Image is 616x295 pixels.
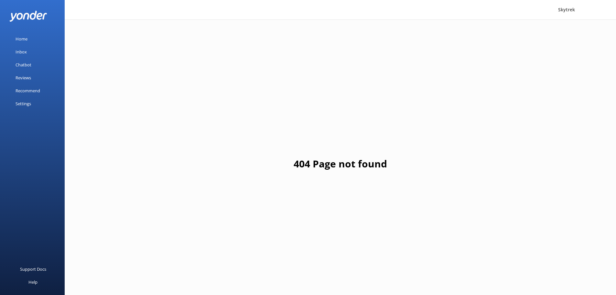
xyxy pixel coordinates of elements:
div: Home [16,32,27,45]
h1: 404 Page not found [294,156,387,172]
div: Recommend [16,84,40,97]
div: Reviews [16,71,31,84]
div: Help [28,276,38,289]
img: yonder-white-logo.png [10,11,47,21]
div: Settings [16,97,31,110]
div: Chatbot [16,58,31,71]
div: Support Docs [20,263,46,276]
div: Inbox [16,45,27,58]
